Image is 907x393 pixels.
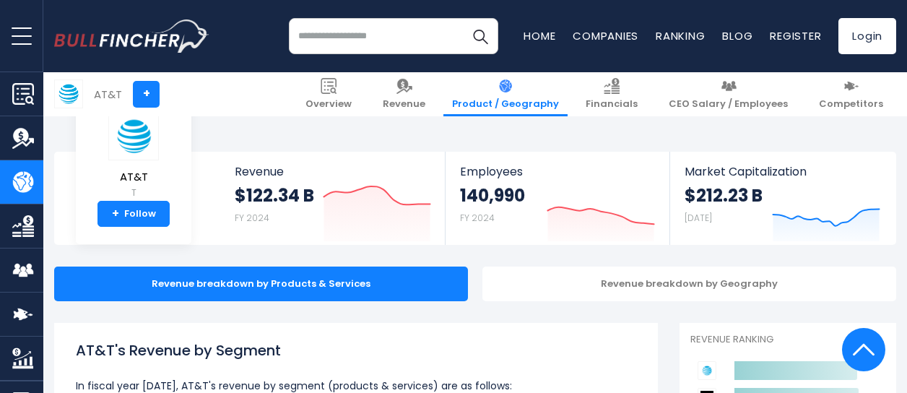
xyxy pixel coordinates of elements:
span: CEO Salary / Employees [669,98,788,111]
img: T logo [108,112,159,160]
h1: AT&T's Revenue by Segment [76,340,636,361]
small: FY 2024 [460,212,495,224]
img: T logo [55,80,82,108]
span: Overview [305,98,352,111]
a: Revenue [374,72,434,116]
img: AT&T competitors logo [698,361,716,380]
strong: $122.34 B [235,184,314,207]
a: Revenue $122.34 B FY 2024 [220,152,446,245]
a: Register [770,28,821,43]
a: Home [524,28,555,43]
a: Competitors [810,72,892,116]
strong: + [112,207,119,220]
a: Login [838,18,896,54]
span: Revenue [235,165,431,178]
a: +Follow [97,201,170,227]
a: Blog [722,28,752,43]
small: FY 2024 [235,212,269,224]
a: Employees 140,990 FY 2024 [446,152,669,245]
span: Product / Geography [452,98,559,111]
span: Market Capitalization [685,165,880,178]
a: Market Capitalization $212.23 B [DATE] [670,152,895,245]
a: + [133,81,160,108]
span: Competitors [819,98,883,111]
p: Revenue Ranking [690,334,885,346]
strong: $212.23 B [685,184,763,207]
a: Go to homepage [54,20,209,53]
span: Financials [586,98,638,111]
a: CEO Salary / Employees [660,72,797,116]
a: Financials [577,72,646,116]
div: Revenue breakdown by Products & Services [54,267,468,301]
button: Search [462,18,498,54]
strong: 140,990 [460,184,525,207]
div: AT&T [94,86,122,103]
a: Product / Geography [443,72,568,116]
span: Revenue [383,98,425,111]
a: Ranking [656,28,705,43]
small: [DATE] [685,212,712,224]
span: Employees [460,165,655,178]
img: bullfincher logo [54,20,209,53]
a: Overview [297,72,360,116]
span: AT&T [108,171,159,183]
a: Companies [573,28,638,43]
small: T [108,186,159,199]
a: AT&T T [108,111,160,202]
div: Revenue breakdown by Geography [482,267,896,301]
